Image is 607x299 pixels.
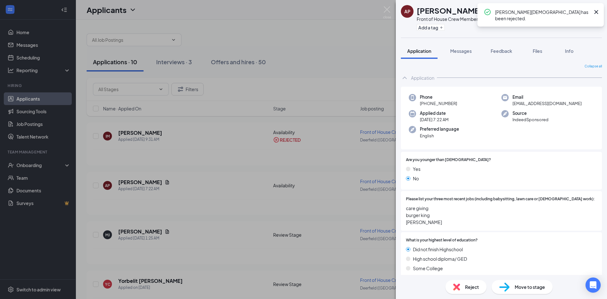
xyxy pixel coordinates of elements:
[491,48,512,54] span: Feedback
[406,157,491,163] span: Are you younger than [DEMOGRAPHIC_DATA]?
[417,5,482,16] h1: [PERSON_NAME]
[413,255,467,262] span: High school diploma/ GED
[420,110,449,116] span: Applied date
[404,8,410,15] div: AP
[413,246,463,253] span: Did not finish Highschool
[406,237,478,243] span: What is your highest level of education?
[420,133,459,139] span: English
[413,265,443,272] span: Some College
[484,8,491,16] svg: CheckmarkCircle
[407,48,431,54] span: Application
[401,74,408,82] svg: ChevronUp
[495,8,590,22] div: [PERSON_NAME][DEMOGRAPHIC_DATA] has been rejected.
[533,48,542,54] span: Files
[417,16,551,22] div: Front of House Crew Member at Deerfield ([GEOGRAPHIC_DATA])
[413,175,419,182] span: No
[450,48,472,54] span: Messages
[420,100,457,107] span: [PHONE_NUMBER]
[413,274,446,281] span: College degree
[406,196,595,202] span: Please list your three most recent jobs (including babysitting, lawn care or [DEMOGRAPHIC_DATA] w...
[420,126,459,132] span: Preferred language
[586,277,601,293] div: Open Intercom Messenger
[420,94,457,100] span: Phone
[420,116,449,123] span: [DATE] 7:22 AM
[406,205,597,226] span: care giving burger king [PERSON_NAME]
[512,116,549,123] span: IndeedSponsored
[411,75,434,81] div: Application
[417,24,445,31] button: PlusAdd a tag
[592,8,600,16] svg: Cross
[413,165,420,172] span: Yes
[515,283,545,290] span: Move to stage
[439,26,443,29] svg: Plus
[512,100,582,107] span: [EMAIL_ADDRESS][DOMAIN_NAME]
[565,48,573,54] span: Info
[512,94,582,100] span: Email
[512,110,549,116] span: Source
[465,283,479,290] span: Reject
[585,64,602,69] span: Collapse all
